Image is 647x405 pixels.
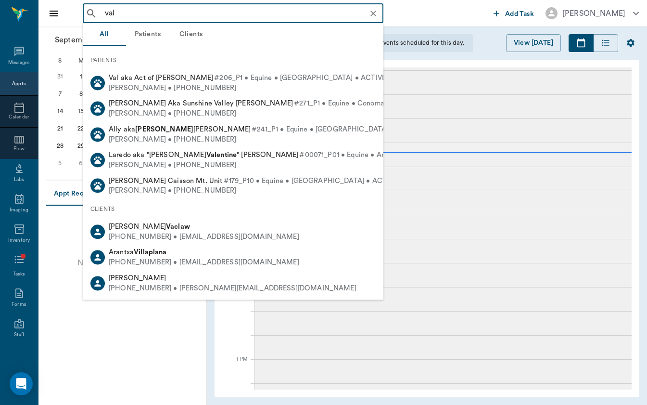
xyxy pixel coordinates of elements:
button: Appt Requests [46,183,108,206]
span: Ally aka [PERSON_NAME] [109,125,251,132]
div: CLIENTS [83,199,383,219]
div: [PERSON_NAME] • [PHONE_NUMBER] [109,186,397,196]
span: [PERSON_NAME] Aka Sunshine Valley [PERSON_NAME] [109,100,293,107]
span: #271_P1 • Equine • Conomara • ACTIVE [294,99,423,109]
span: Val aka Act of [PERSON_NAME] [109,74,213,81]
div: Monday, October 6, 2025 [74,157,88,170]
b: [PERSON_NAME] [135,125,193,132]
div: Monday, September 15, 2025 [74,105,88,118]
b: Vaclaw [166,223,190,230]
div: Messages [8,59,30,66]
div: Monday, September 29, 2025 [74,139,88,153]
span: #179_P10 • Equine • [GEOGRAPHIC_DATA] • ACTIVE [224,176,397,186]
div: [PHONE_NUMBER] • [PERSON_NAME][EMAIL_ADDRESS][DOMAIN_NAME] [109,283,356,293]
button: All [83,23,126,46]
span: #241_P1 • Equine • [GEOGRAPHIC_DATA] • ACTIVE [252,124,421,134]
button: Clients [169,23,213,46]
div: [PERSON_NAME] • [PHONE_NUMBER] [109,83,386,93]
div: Monday, September 8, 2025 [74,87,88,101]
span: Laredo aka "[PERSON_NAME] " [PERSON_NAME] [109,151,298,158]
span: [PERSON_NAME] [109,223,190,230]
b: Villaplana [134,248,167,256]
p: No appointment requests [77,257,167,269]
div: Imaging [10,207,28,214]
div: Sunday, September 14, 2025 [53,105,67,118]
div: Sunday, October 5, 2025 [53,157,67,170]
button: View [DATE] [506,34,561,52]
div: Appts [12,80,25,88]
div: Open Intercom Messenger [10,372,33,395]
button: Patients [126,23,169,46]
div: Sunday, September 7, 2025 [53,87,67,101]
div: Sunday, September 28, 2025 [53,139,67,153]
div: PATIENTS [83,50,383,70]
div: S [50,53,71,68]
div: Sunday, August 31, 2025 [53,70,67,83]
div: Labs [14,176,24,183]
button: September2025 [50,30,131,50]
button: Add Task [490,4,538,22]
b: Valentine [206,151,237,158]
div: Tasks [13,271,25,278]
div: Monday, September 1, 2025 [74,70,88,83]
button: Close drawer [44,4,63,23]
span: Arantxa [109,248,167,256]
span: #00071_P01 • Equine • American Paint Horse • ACTIVE [299,150,480,160]
div: [PHONE_NUMBER] • [EMAIL_ADDRESS][DOMAIN_NAME] [109,258,299,268]
div: [PERSON_NAME] • [PHONE_NUMBER] [109,160,480,170]
button: Clear [367,7,380,20]
span: [PERSON_NAME] Caisson Mt. Unit [109,177,223,184]
div: [PERSON_NAME] • [PHONE_NUMBER] [109,134,421,144]
div: [PERSON_NAME] [562,8,625,19]
div: [PHONE_NUMBER] • [EMAIL_ADDRESS][DOMAIN_NAME] [109,232,299,242]
div: Monday, September 22, 2025 [74,122,88,135]
button: [PERSON_NAME] [538,4,647,22]
div: [PERSON_NAME] • [PHONE_NUMBER] [109,109,423,119]
div: Inventory [8,237,30,244]
span: [PERSON_NAME] [109,274,166,281]
span: #206_P1 • Equine • [GEOGRAPHIC_DATA] • ACTIVE [214,73,386,83]
div: There are no events scheduled for this day. [335,34,472,52]
div: M [71,53,92,68]
div: Staff [14,331,24,339]
input: Search [101,7,381,20]
span: September [53,33,96,47]
div: 1 PM [222,354,247,379]
div: Appointment request tabs [46,183,199,206]
div: Sunday, September 21, 2025 [53,122,67,135]
div: Forms [12,301,26,308]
